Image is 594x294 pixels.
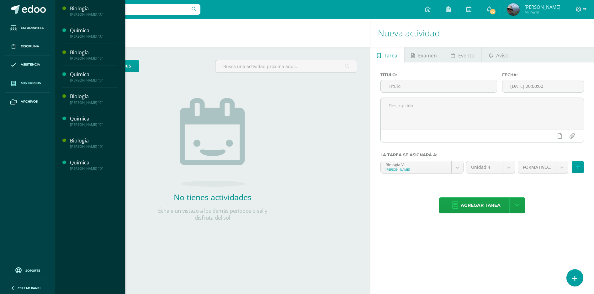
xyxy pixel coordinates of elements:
[70,27,118,39] a: Química[PERSON_NAME] "A"
[524,9,560,15] span: Mi Perfil
[21,99,38,104] span: Archivos
[21,44,39,49] span: Disciplina
[385,167,447,172] div: [PERSON_NAME]
[70,122,118,127] div: [PERSON_NAME] "C"
[70,56,118,61] div: [PERSON_NAME] "B"
[444,47,481,62] a: Evento
[5,74,50,93] a: Mis cursos
[70,93,118,104] a: Biología[PERSON_NAME] "C"
[21,62,40,67] span: Asistencia
[70,93,118,100] div: Biología
[507,3,520,16] img: e57d4945eb58c8e9487f3e3570aa7150.png
[524,4,560,10] span: [PERSON_NAME]
[70,115,118,127] a: Química[PERSON_NAME] "C"
[70,166,118,171] div: [PERSON_NAME] "D"
[59,4,200,15] input: Busca un usuario...
[418,48,437,63] span: Examen
[5,19,50,37] a: Estudiantes
[496,48,509,63] span: Aviso
[21,81,41,86] span: Mis cursos
[5,37,50,56] a: Disciplina
[70,159,118,171] a: Química[PERSON_NAME] "D"
[70,137,118,144] div: Biología
[70,137,118,149] a: Biología[PERSON_NAME] "D"
[215,60,357,72] input: Busca una actividad próxima aquí...
[5,56,50,74] a: Asistencia
[380,72,497,77] label: Título:
[405,47,444,62] a: Examen
[70,34,118,39] div: [PERSON_NAME] "A"
[70,12,118,17] div: [PERSON_NAME] "A"
[5,93,50,111] a: Archivos
[518,161,568,173] a: FORMATIVO (60.0%)
[461,198,501,213] span: Agregar tarea
[70,78,118,83] div: [PERSON_NAME] "B"
[458,48,475,63] span: Evento
[180,98,246,187] img: no_activities.png
[502,72,584,77] label: Fecha:
[21,25,44,30] span: Estudiantes
[70,71,118,83] a: Química[PERSON_NAME] "B"
[471,161,498,173] span: Unidad 4
[70,49,118,56] div: Biología
[70,5,118,17] a: Biología[PERSON_NAME] "A"
[70,71,118,78] div: Química
[63,19,363,47] h1: Actividades
[70,159,118,166] div: Química
[385,161,447,167] div: Biología 'A'
[150,192,275,202] h2: No tienes actividades
[70,144,118,149] div: [PERSON_NAME] "D"
[378,19,587,47] h1: Nueva actividad
[70,100,118,105] div: [PERSON_NAME] "C"
[466,161,515,173] a: Unidad 4
[18,286,41,290] span: Cerrar panel
[523,161,551,173] span: FORMATIVO (60.0%)
[482,47,515,62] a: Aviso
[70,115,118,122] div: Química
[150,207,275,221] p: Échale un vistazo a los demás períodos o sal y disfruta del sol
[25,268,40,273] span: Soporte
[380,152,584,157] label: La tarea se asignará a:
[384,48,397,63] span: Tarea
[8,266,48,274] a: Soporte
[502,80,584,92] input: Fecha de entrega
[70,49,118,61] a: Biología[PERSON_NAME] "B"
[70,5,118,12] div: Biología
[381,80,497,92] input: Título
[370,47,404,62] a: Tarea
[381,161,464,173] a: Biología 'A'[PERSON_NAME]
[489,8,496,15] span: 72
[70,27,118,34] div: Química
